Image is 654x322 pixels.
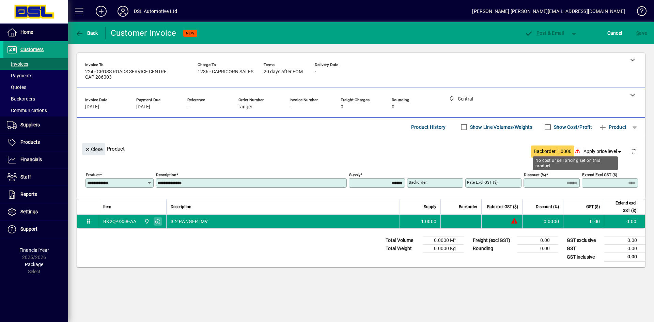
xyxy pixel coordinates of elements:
mat-label: Product [86,172,100,177]
td: 0.0000 [522,215,563,228]
span: Supply [424,203,436,211]
span: Apply price level [583,148,623,155]
td: 0.00 [604,215,645,228]
span: Payments [7,73,32,78]
span: 20 days after EOM [264,69,303,75]
span: GST ($) [586,203,600,211]
span: [DATE] [85,104,99,110]
span: ave [636,28,647,39]
span: - [187,104,189,110]
td: 0.00 [517,236,558,245]
div: [PERSON_NAME] [PERSON_NAME][EMAIL_ADDRESS][DOMAIN_NAME] [472,6,625,17]
a: Home [3,24,68,41]
td: 0.00 [604,236,645,245]
span: Close [85,144,103,155]
app-page-header-button: Close [80,146,107,152]
a: Products [3,134,68,151]
a: Backorders [3,93,68,105]
span: Invoices [7,61,28,67]
span: ranger [238,104,252,110]
span: 1236 - CAPRICORN SALES [198,69,253,75]
span: Cancel [607,28,622,39]
mat-label: Description [156,172,176,177]
td: GST inclusive [563,253,604,261]
span: Backorders [7,96,35,102]
a: Support [3,221,68,238]
td: Rounding [469,245,517,253]
button: Post & Email [521,27,567,39]
mat-label: Supply [349,172,360,177]
td: 0.0000 Kg [423,245,464,253]
span: Financials [20,157,42,162]
span: ost & Email [525,30,564,36]
span: Suppliers [20,122,40,127]
span: Reports [20,191,37,197]
span: - [290,104,291,110]
span: Backorder [459,203,477,211]
button: Close [82,143,105,155]
td: 0.00 [604,245,645,253]
mat-label: Discount (%) [524,172,546,177]
a: Suppliers [3,117,68,134]
span: 0 [392,104,394,110]
span: Financial Year [19,247,49,253]
div: Product [77,136,645,161]
a: Communications [3,105,68,116]
app-page-header-button: Delete [625,148,642,154]
button: Apply price level [581,145,626,158]
td: Total Weight [382,245,423,253]
td: Total Volume [382,236,423,245]
a: Financials [3,151,68,168]
span: NEW [186,31,194,35]
a: Reports [3,186,68,203]
span: Backorder 1.0000 [534,148,572,155]
span: - [315,69,316,75]
span: [DATE] [136,104,150,110]
button: Back [74,27,100,39]
span: Settings [20,209,38,214]
button: Profile [112,5,134,17]
a: Payments [3,70,68,81]
span: Package [25,262,43,267]
span: S [636,30,639,36]
span: Extend excl GST ($) [608,199,636,214]
span: 1.0000 [421,218,437,225]
button: Cancel [606,27,624,39]
div: DSL Automotive Ltd [134,6,177,17]
span: Product [599,122,626,133]
label: Show Cost/Profit [552,124,592,131]
span: Home [20,29,33,35]
mat-label: Extend excl GST ($) [582,172,617,177]
div: BK2Q-9358-AA [103,218,136,225]
span: Back [75,30,98,36]
span: Customers [20,47,44,52]
span: Product History [411,122,446,133]
button: Delete [625,143,642,159]
mat-label: Rate excl GST ($) [467,180,498,185]
span: 224 - CROSS ROADS SERVICE CENTRE CAP:286003 [85,69,187,80]
label: Show Line Volumes/Weights [469,124,532,131]
button: Backorder 1.0000 [531,145,574,158]
td: GST exclusive [563,236,604,245]
a: Invoices [3,58,68,70]
td: 0.00 [604,253,645,261]
a: Staff [3,169,68,186]
span: Products [20,139,40,145]
div: No cost or sell pricing set on this product [533,156,618,170]
td: 0.00 [563,215,604,228]
mat-label: Backorder [409,180,427,185]
button: Add [90,5,112,17]
td: Freight (excl GST) [469,236,517,245]
span: Staff [20,174,31,180]
div: Customer Invoice [111,28,176,39]
span: Support [20,226,37,232]
span: 3.2 RANGER IMV [171,218,208,225]
td: 0.0000 M³ [423,236,464,245]
app-page-header-button: Back [68,27,106,39]
span: Item [103,203,111,211]
a: Settings [3,203,68,220]
span: Communications [7,108,47,113]
span: Quotes [7,85,26,90]
a: Quotes [3,81,68,93]
button: Save [635,27,649,39]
